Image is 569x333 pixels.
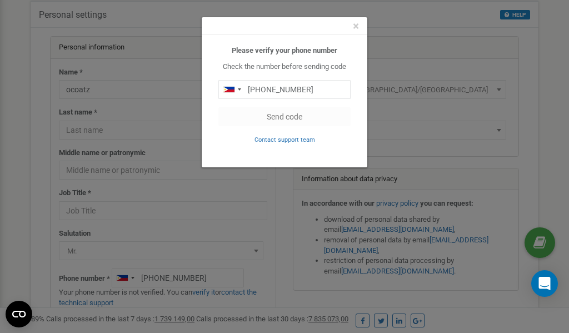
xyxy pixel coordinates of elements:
button: Send code [218,107,351,126]
div: Telephone country code [219,81,244,98]
p: Check the number before sending code [218,62,351,72]
div: Open Intercom Messenger [531,270,558,297]
button: Open CMP widget [6,301,32,327]
input: 0905 123 4567 [218,80,351,99]
b: Please verify your phone number [232,46,337,54]
button: Close [353,21,359,32]
span: × [353,19,359,33]
a: Contact support team [254,135,315,143]
small: Contact support team [254,136,315,143]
